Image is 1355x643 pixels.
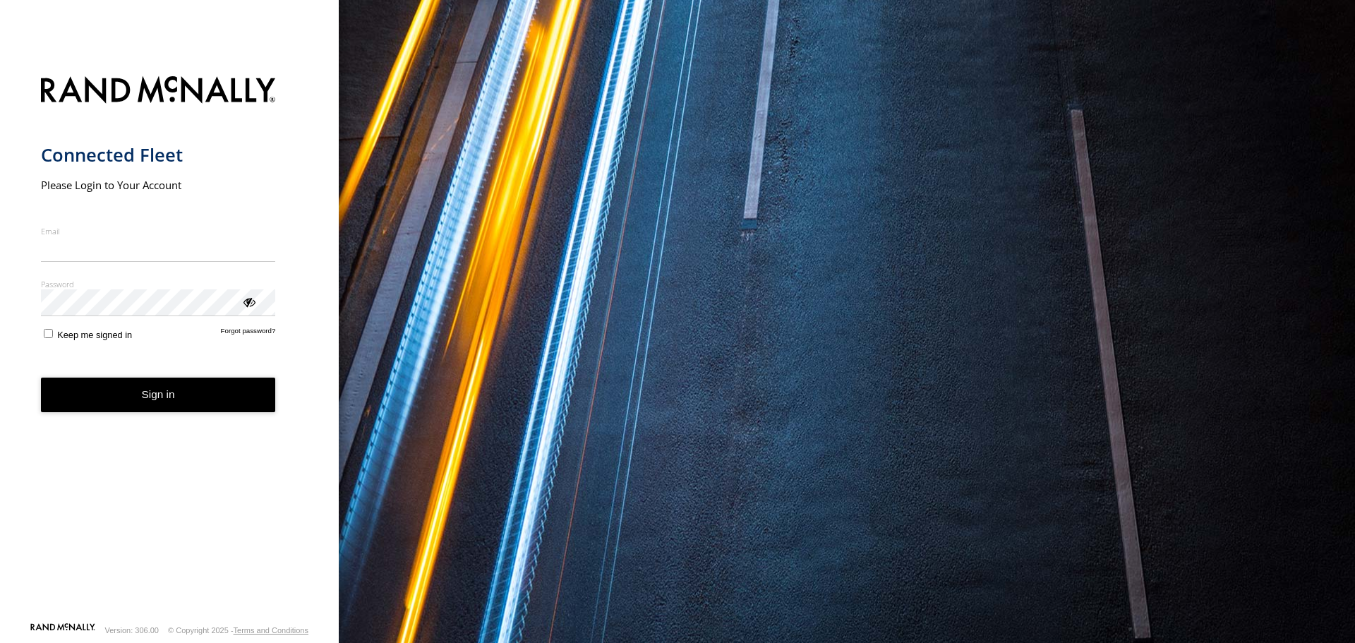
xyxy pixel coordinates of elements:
a: Terms and Conditions [234,626,308,635]
input: Keep me signed in [44,329,53,338]
h1: Connected Fleet [41,143,276,167]
button: Sign in [41,378,276,412]
span: Keep me signed in [57,330,132,340]
div: © Copyright 2025 - [168,626,308,635]
a: Visit our Website [30,623,95,637]
form: main [41,68,299,622]
div: Version: 306.00 [105,626,159,635]
h2: Please Login to Your Account [41,178,276,192]
div: ViewPassword [241,294,255,308]
label: Password [41,279,276,289]
a: Forgot password? [221,327,276,340]
img: Rand McNally [41,73,276,109]
label: Email [41,226,276,236]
